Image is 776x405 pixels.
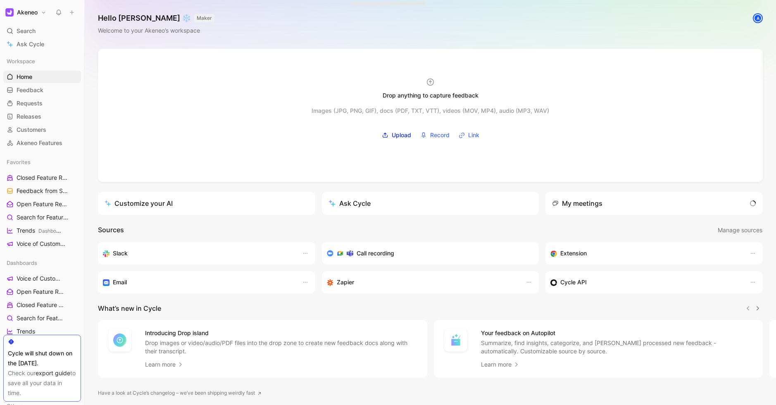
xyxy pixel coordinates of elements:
[17,26,36,36] span: Search
[3,185,81,197] a: Feedback from Support Team
[456,129,482,141] button: Link
[3,257,81,377] div: DashboardsVoice of CustomersOpen Feature RequestsClosed Feature RequestsSearch for Feature Reques...
[430,130,450,140] span: Record
[383,91,478,100] div: Drop anything to capture feedback
[552,198,602,208] div: My meetings
[17,73,32,81] span: Home
[357,248,394,258] h3: Call recording
[322,192,539,215] button: Ask Cycle
[8,348,76,368] div: Cycle will shut down on the [DATE].
[3,97,81,110] a: Requests
[98,192,315,215] a: Customize your AI
[3,156,81,168] div: Favorites
[3,25,81,37] div: Search
[327,248,528,258] div: Record & transcribe meetings from Zoom, Meet & Teams.
[560,277,587,287] h3: Cycle API
[481,339,753,355] p: Summarize, find insights, categorize, and [PERSON_NAME] processed new feedback - automatically. C...
[17,174,68,182] span: Closed Feature Requests
[5,8,14,17] img: Akeneo
[3,38,81,50] a: Ask Cycle
[3,84,81,96] a: Feedback
[3,238,81,250] a: Voice of Customers
[7,57,35,65] span: Workspace
[3,137,81,149] a: Akeneo Features
[312,106,549,116] div: Images (JPG, PNG, GIF), docs (PDF, TXT, VTT), videos (MOV, MP4), audio (MP3, WAV)
[145,328,417,338] h4: Introducing Drop island
[550,248,741,258] div: Capture feedback from anywhere on the web
[38,228,66,234] span: Dashboards
[379,129,414,141] label: Upload
[3,312,81,324] a: Search for Feature Requests
[103,248,294,258] div: Sync your customers, send feedback and get updates in Slack
[481,328,753,338] h4: Your feedback on Autopilot
[194,14,214,22] button: MAKER
[328,198,371,208] div: Ask Cycle
[560,248,587,258] h3: Extension
[17,301,65,309] span: Closed Feature Requests
[17,39,44,49] span: Ask Cycle
[3,110,81,123] a: Releases
[417,129,452,141] button: Record
[3,286,81,298] a: Open Feature Requests
[17,86,43,94] span: Feedback
[327,277,518,287] div: Capture feedback from thousands of sources with Zapier (survey results, recordings, sheets, etc).
[17,200,68,209] span: Open Feature Requests
[17,314,66,322] span: Search for Feature Requests
[103,277,294,287] div: Forward emails to your feedback inbox
[7,158,31,166] span: Favorites
[17,139,62,147] span: Akeneo Features
[717,225,763,236] button: Manage sources
[3,272,81,285] a: Voice of Customers
[98,13,214,23] h1: Hello [PERSON_NAME] ❄️
[3,211,81,224] a: Search for Feature Requests
[17,327,35,336] span: Trends
[145,339,417,355] p: Drop images or video/audio/PDF files into the drop zone to create new feedback docs along with th...
[17,99,43,107] span: Requests
[98,225,124,236] h2: Sources
[17,240,67,248] span: Voice of Customers
[3,325,81,338] a: Trends
[98,26,214,36] div: Welcome to your Akeneo’s workspace
[98,389,262,397] a: Have a look at Cycle’s changelog – we’ve been shipping weirdly fast
[17,274,62,283] span: Voice of Customers
[7,259,37,267] span: Dashboards
[481,360,520,369] a: Learn more
[105,198,173,208] div: Customize your AI
[337,277,354,287] h3: Zapier
[17,187,70,195] span: Feedback from Support Team
[3,172,81,184] a: Closed Feature Requests
[36,369,70,376] a: export guide
[113,248,128,258] h3: Slack
[468,130,479,140] span: Link
[3,71,81,83] a: Home
[17,213,69,222] span: Search for Feature Requests
[17,288,64,296] span: Open Feature Requests
[3,55,81,67] div: Workspace
[17,9,38,16] h1: Akeneo
[3,198,81,210] a: Open Feature Requests
[8,368,76,398] div: Check our to save all your data in time.
[17,126,46,134] span: Customers
[3,7,48,18] button: AkeneoAkeneo
[3,257,81,269] div: Dashboards
[113,277,127,287] h3: Email
[17,226,61,235] span: Trends
[3,299,81,311] a: Closed Feature Requests
[3,224,81,237] a: TrendsDashboards
[550,277,741,287] div: Sync customers & send feedback from custom sources. Get inspired by our favorite use case
[145,360,184,369] a: Learn more
[17,112,41,121] span: Releases
[98,303,161,313] h2: What’s new in Cycle
[754,14,762,22] div: A
[3,124,81,136] a: Customers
